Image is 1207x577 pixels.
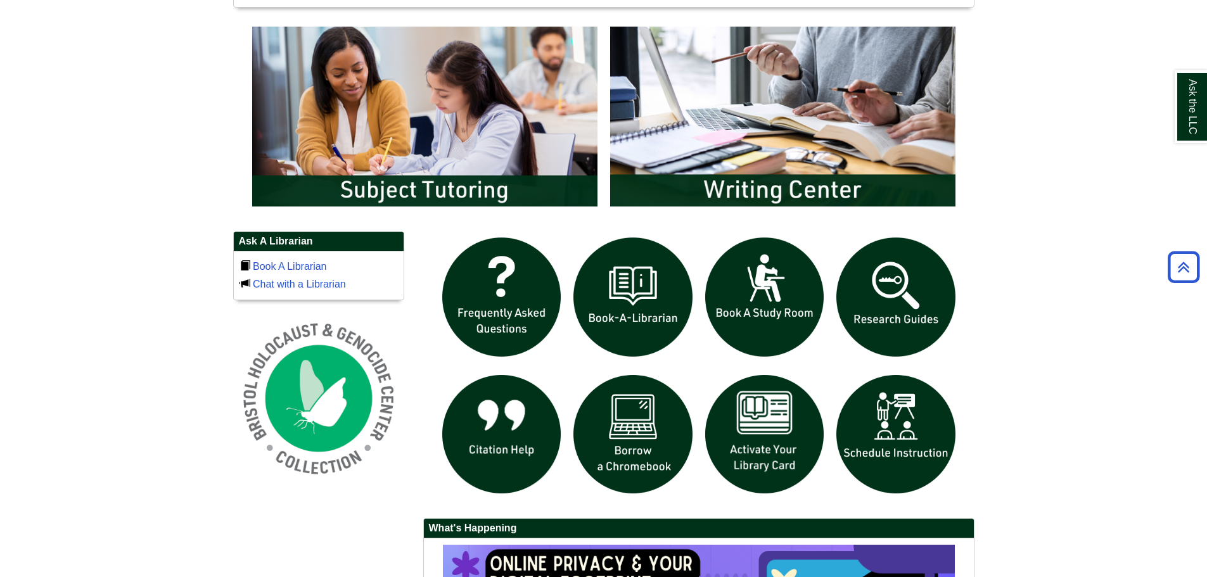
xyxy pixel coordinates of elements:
[436,369,568,500] img: citation help icon links to citation help guide page
[567,369,699,500] img: Borrow a chromebook icon links to the borrow a chromebook web page
[234,232,404,251] h2: Ask A Librarian
[436,231,962,505] div: slideshow
[246,20,962,219] div: slideshow
[830,231,962,363] img: Research Guides icon links to research guides web page
[830,369,962,500] img: For faculty. Schedule Library Instruction icon links to form.
[253,279,346,289] a: Chat with a Librarian
[253,261,327,272] a: Book A Librarian
[436,231,568,363] img: frequently asked questions
[604,20,962,213] img: Writing Center Information
[567,231,699,363] img: Book a Librarian icon links to book a librarian web page
[1163,258,1204,276] a: Back to Top
[699,231,831,363] img: book a study room icon links to book a study room web page
[246,20,604,213] img: Subject Tutoring Information
[424,519,974,538] h2: What's Happening
[699,369,831,500] img: activate Library Card icon links to form to activate student ID into library card
[233,313,404,484] img: Holocaust and Genocide Collection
